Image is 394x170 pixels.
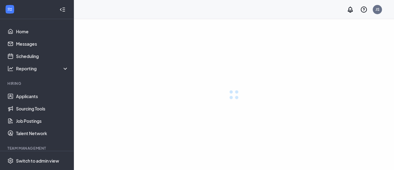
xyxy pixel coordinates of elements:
svg: Analysis [7,65,14,72]
svg: WorkstreamLogo [7,6,13,12]
a: Scheduling [16,50,69,62]
svg: QuestionInfo [360,6,368,13]
div: Switch to admin view [16,158,59,164]
svg: Notifications [347,6,354,13]
svg: Settings [7,158,14,164]
div: Hiring [7,81,67,86]
svg: Collapse [59,6,66,13]
a: Applicants [16,90,69,102]
a: Messages [16,38,69,50]
div: JS [376,7,380,12]
div: Team Management [7,146,67,151]
div: Reporting [16,65,69,72]
a: Home [16,25,69,38]
a: Talent Network [16,127,69,139]
a: Job Postings [16,115,69,127]
a: Sourcing Tools [16,102,69,115]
